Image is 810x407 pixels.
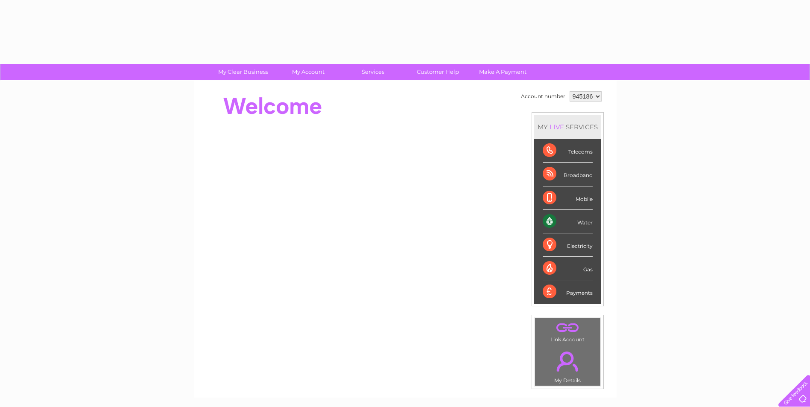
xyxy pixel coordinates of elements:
a: Customer Help [403,64,473,80]
td: Account number [519,89,567,104]
a: My Account [273,64,343,80]
div: LIVE [548,123,566,131]
a: . [537,346,598,376]
div: Mobile [543,186,593,210]
div: MY SERVICES [534,115,601,139]
div: Gas [543,257,593,280]
a: Services [338,64,408,80]
a: Make A Payment [468,64,538,80]
a: My Clear Business [208,64,278,80]
td: Link Account [535,318,601,345]
div: Payments [543,280,593,303]
td: My Details [535,344,601,386]
div: Electricity [543,233,593,257]
div: Telecoms [543,139,593,163]
div: Broadband [543,163,593,186]
a: . [537,320,598,335]
div: Water [543,210,593,233]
